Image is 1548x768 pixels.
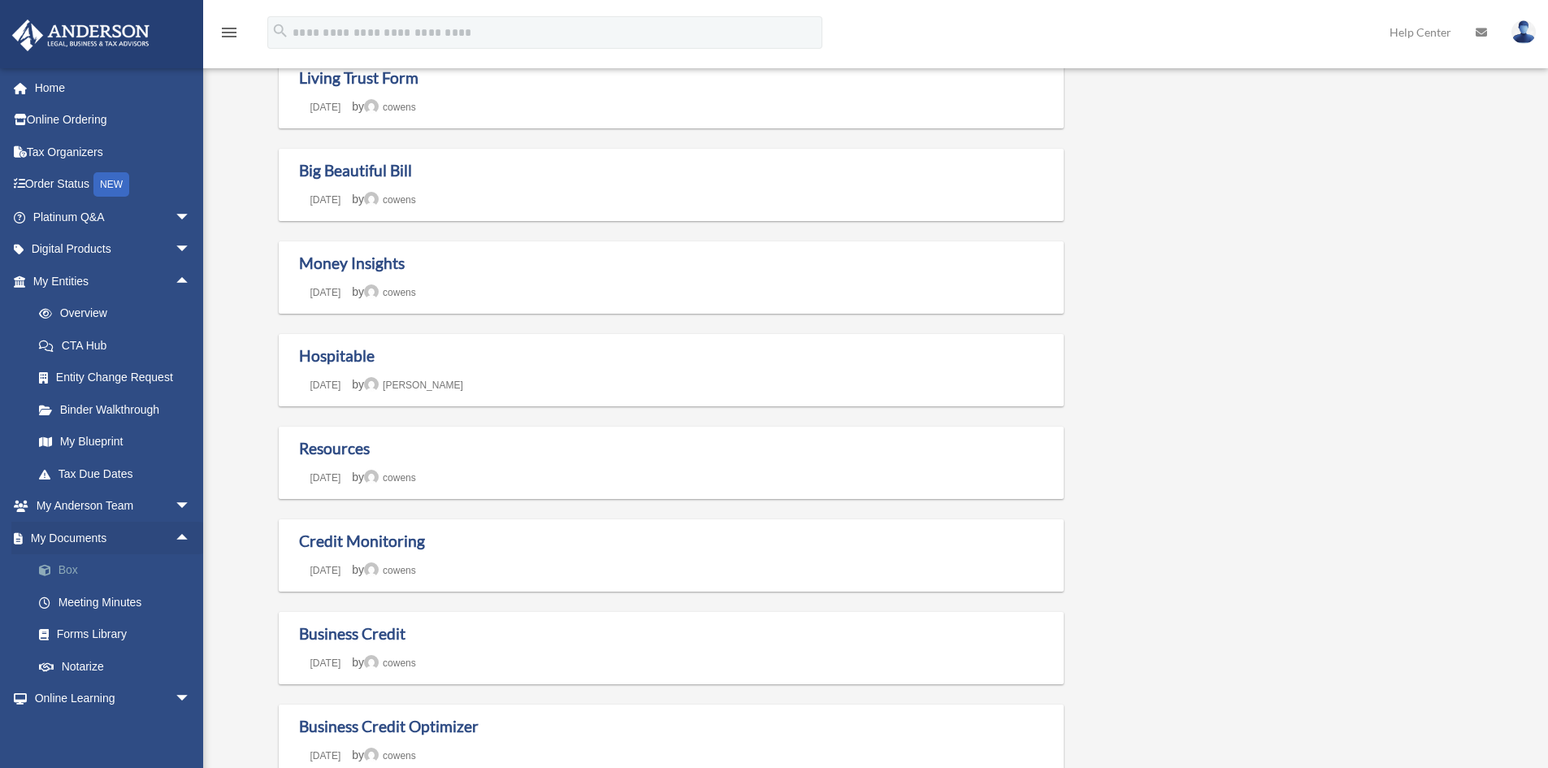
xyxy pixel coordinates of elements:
[219,28,239,42] a: menu
[175,233,207,267] span: arrow_drop_down
[352,285,415,298] span: by
[1511,20,1536,44] img: User Pic
[299,717,479,735] a: Business Credit Optimizer
[23,586,215,618] a: Meeting Minutes
[175,265,207,298] span: arrow_drop_up
[175,201,207,234] span: arrow_drop_down
[352,193,415,206] span: by
[299,346,375,365] a: Hospitable
[23,618,215,651] a: Forms Library
[11,104,215,137] a: Online Ordering
[364,565,416,576] a: cowens
[299,565,353,576] a: [DATE]
[352,656,415,669] span: by
[352,563,415,576] span: by
[175,683,207,716] span: arrow_drop_down
[364,750,416,761] a: cowens
[271,22,289,40] i: search
[11,168,215,202] a: Order StatusNEW
[11,201,215,233] a: Platinum Q&Aarrow_drop_down
[364,194,416,206] a: cowens
[352,100,415,113] span: by
[219,23,239,42] i: menu
[11,490,215,523] a: My Anderson Teamarrow_drop_down
[23,297,215,330] a: Overview
[23,554,215,587] a: Box
[299,532,425,550] a: Credit Monitoring
[364,472,416,484] a: cowens
[299,657,353,669] a: [DATE]
[11,72,207,104] a: Home
[93,172,129,197] div: NEW
[23,426,215,458] a: My Blueprint
[11,136,215,168] a: Tax Organizers
[364,287,416,298] a: cowens
[299,380,353,391] a: [DATE]
[364,102,416,113] a: cowens
[299,161,412,180] a: Big Beautiful Bill
[11,265,215,297] a: My Entitiesarrow_drop_up
[23,650,215,683] a: Notarize
[299,472,353,484] a: [DATE]
[11,233,215,266] a: Digital Productsarrow_drop_down
[299,102,353,113] a: [DATE]
[175,490,207,523] span: arrow_drop_down
[11,522,215,554] a: My Documentsarrow_drop_up
[23,458,215,490] a: Tax Due Dates
[352,378,463,391] span: by
[23,393,215,426] a: Binder Walkthrough
[299,439,370,458] a: Resources
[175,522,207,555] span: arrow_drop_up
[7,20,154,51] img: Anderson Advisors Platinum Portal
[299,750,353,761] a: [DATE]
[11,683,215,715] a: Online Learningarrow_drop_down
[364,380,463,391] a: [PERSON_NAME]
[23,362,215,394] a: Entity Change Request
[352,748,415,761] span: by
[299,68,418,87] a: Living Trust Form
[352,471,415,484] span: by
[364,657,416,669] a: cowens
[299,287,353,298] a: [DATE]
[23,329,215,362] a: CTA Hub
[299,194,353,206] a: [DATE]
[299,624,405,643] a: Business Credit
[299,254,405,272] a: Money Insights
